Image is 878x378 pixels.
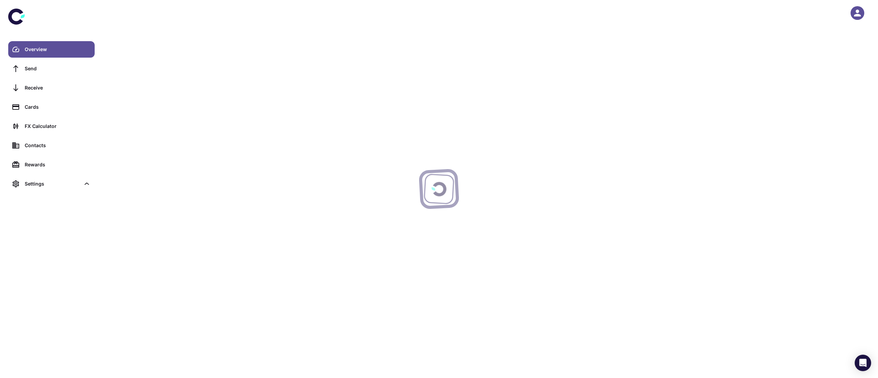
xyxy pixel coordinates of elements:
[25,180,80,188] div: Settings
[8,176,95,192] div: Settings
[8,60,95,77] a: Send
[8,156,95,173] a: Rewards
[8,118,95,134] a: FX Calculator
[25,65,91,72] div: Send
[25,84,91,92] div: Receive
[25,142,91,149] div: Contacts
[8,137,95,154] a: Contacts
[25,46,91,53] div: Overview
[25,103,91,111] div: Cards
[8,41,95,58] a: Overview
[8,80,95,96] a: Receive
[855,355,871,371] div: Open Intercom Messenger
[25,161,91,168] div: Rewards
[25,122,91,130] div: FX Calculator
[8,99,95,115] a: Cards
